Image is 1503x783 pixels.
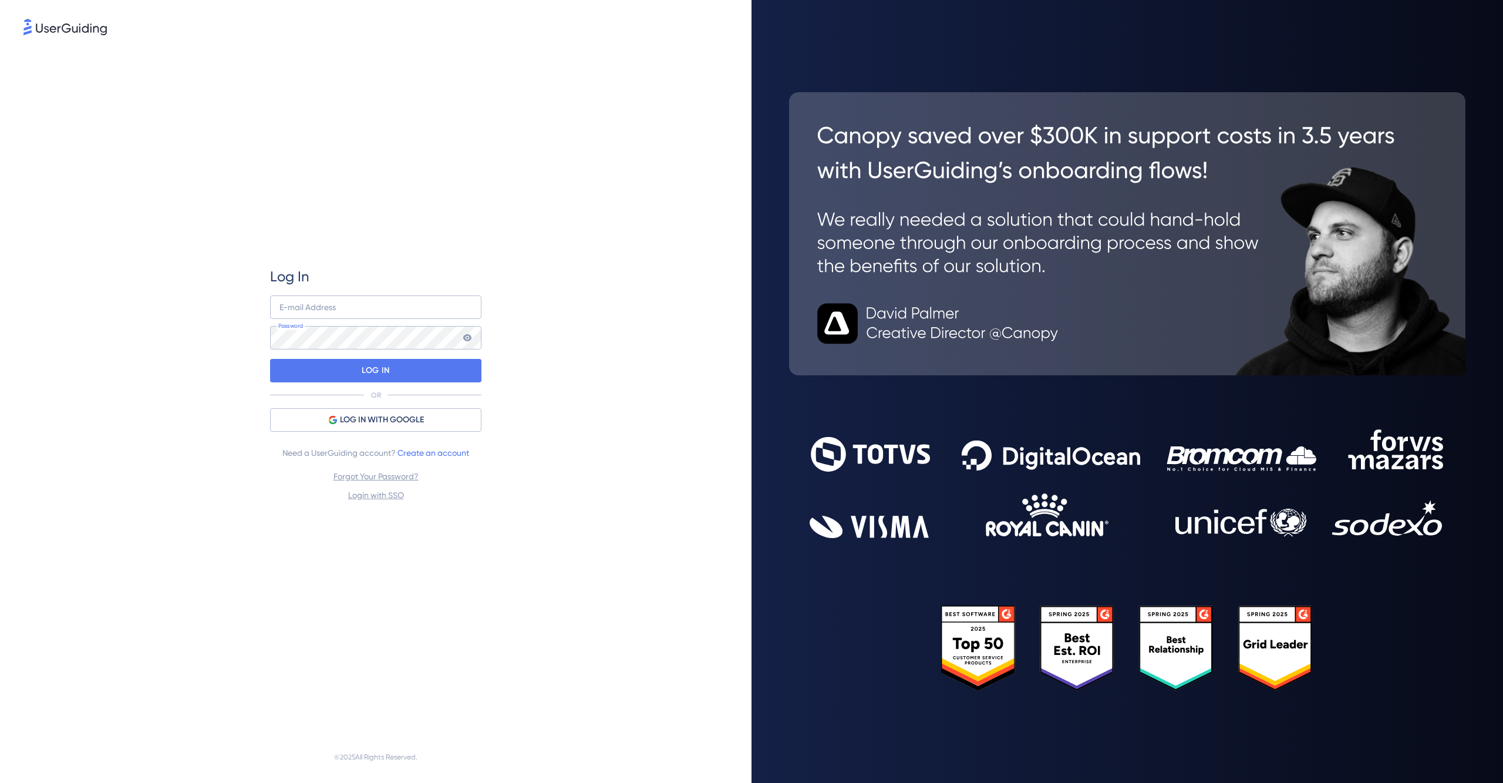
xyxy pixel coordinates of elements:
span: © 2025 All Rights Reserved. [334,750,417,764]
span: Need a UserGuiding account? [282,446,469,460]
img: 25303e33045975176eb484905ab012ff.svg [941,606,1313,691]
input: example@company.com [270,295,481,319]
img: 26c0aa7c25a843aed4baddd2b5e0fa68.svg [789,92,1465,375]
a: Forgot Your Password? [333,472,419,481]
a: Create an account [397,448,469,458]
a: Login with SSO [348,490,404,500]
img: 8faab4ba6bc7696a72372aa768b0286c.svg [23,19,107,35]
p: LOG IN [362,361,389,380]
span: Log In [270,267,309,286]
img: 9302ce2ac39453076f5bc0f2f2ca889b.svg [810,429,1445,537]
span: LOG IN WITH GOOGLE [340,413,424,427]
p: OR [371,391,381,400]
